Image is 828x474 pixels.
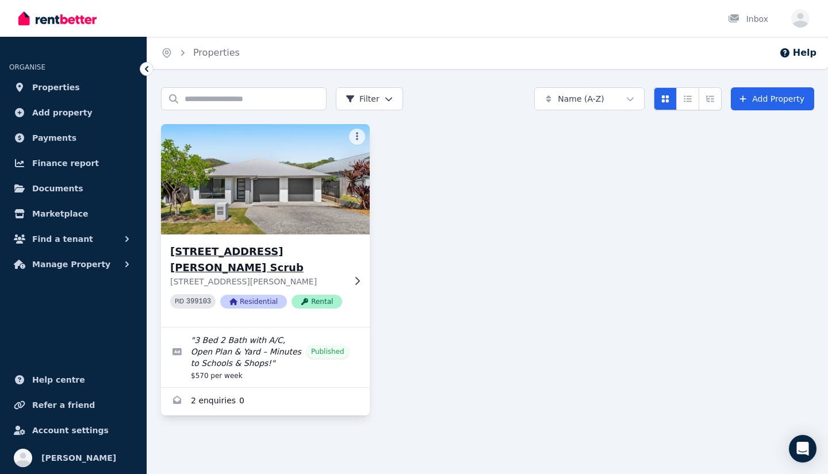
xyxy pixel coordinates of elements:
[336,87,403,110] button: Filter
[9,368,137,391] a: Help centre
[699,87,722,110] button: Expanded list view
[9,63,45,71] span: ORGANISE
[9,228,137,251] button: Find a tenant
[161,124,370,327] a: 1/10 Roselea Ave, Bahrs Scrub[STREET_ADDRESS][PERSON_NAME] Scrub[STREET_ADDRESS][PERSON_NAME]PID ...
[9,394,137,417] a: Refer a friend
[32,232,93,246] span: Find a tenant
[534,87,645,110] button: Name (A-Z)
[9,152,137,175] a: Finance report
[32,257,110,271] span: Manage Property
[220,295,287,309] span: Residential
[731,87,814,110] a: Add Property
[9,177,137,200] a: Documents
[654,87,677,110] button: Card view
[32,373,85,387] span: Help centre
[170,276,344,287] p: [STREET_ADDRESS][PERSON_NAME]
[193,47,240,58] a: Properties
[9,126,137,149] a: Payments
[9,202,137,225] a: Marketplace
[789,435,816,463] div: Open Intercom Messenger
[32,423,109,437] span: Account settings
[161,388,370,415] a: Enquiries for 1/10 Roselea Ave, Bahrs Scrub
[9,101,137,124] a: Add property
[147,37,254,69] nav: Breadcrumb
[558,93,604,105] span: Name (A-Z)
[32,80,80,94] span: Properties
[676,87,699,110] button: Compact list view
[292,295,342,309] span: Rental
[32,106,93,120] span: Add property
[9,419,137,442] a: Account settings
[18,10,97,27] img: RentBetter
[728,13,768,25] div: Inbox
[186,298,211,306] code: 399103
[779,46,816,60] button: Help
[32,131,76,145] span: Payments
[32,398,95,412] span: Refer a friend
[349,129,365,145] button: More options
[41,451,116,465] span: [PERSON_NAME]
[346,93,379,105] span: Filter
[32,156,99,170] span: Finance report
[161,327,370,387] a: Edit listing: 3 Bed 2 Bath with A/C, Open Plan & Yard – Minutes to Schools & Shops!
[175,298,184,305] small: PID
[32,182,83,195] span: Documents
[9,76,137,99] a: Properties
[170,244,344,276] h3: [STREET_ADDRESS][PERSON_NAME] Scrub
[9,253,137,276] button: Manage Property
[654,87,722,110] div: View options
[32,207,88,221] span: Marketplace
[156,121,375,237] img: 1/10 Roselea Ave, Bahrs Scrub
